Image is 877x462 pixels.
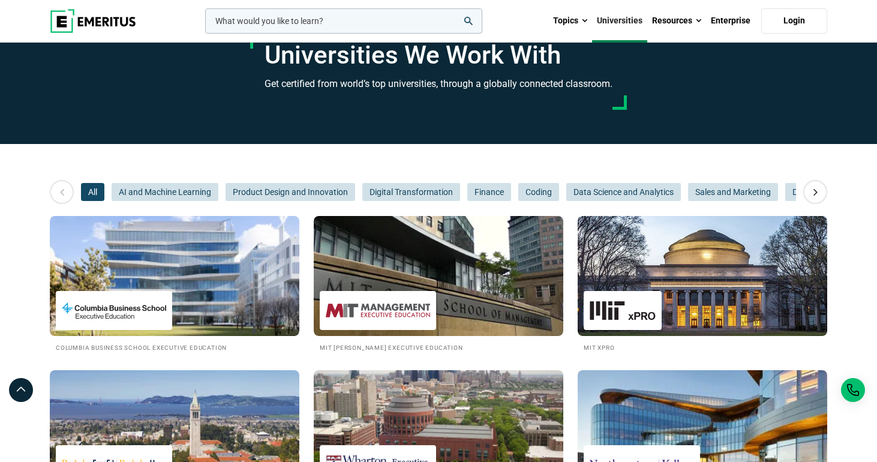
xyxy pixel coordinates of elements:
a: Universities We Work With Columbia Business School Executive Education Columbia Business School E... [50,216,299,352]
a: Universities We Work With MIT xPRO MIT xPRO [578,216,827,352]
button: Digital Marketing [785,183,863,201]
button: Digital Transformation [362,183,460,201]
button: AI and Machine Learning [112,183,218,201]
button: Product Design and Innovation [226,183,355,201]
img: Universities We Work With [50,216,299,336]
h1: Universities We Work With [265,40,612,70]
h2: MIT xPRO [584,342,821,352]
a: Login [761,8,827,34]
a: Universities We Work With MIT Sloan Executive Education MIT [PERSON_NAME] Executive Education [314,216,563,352]
button: Sales and Marketing [688,183,778,201]
img: MIT Sloan Executive Education [326,297,430,324]
h2: Columbia Business School Executive Education [56,342,293,352]
h3: Get certified from world’s top universities, through a globally connected classroom. [265,76,612,92]
img: MIT xPRO [590,297,656,324]
img: Universities We Work With [314,216,563,336]
button: Data Science and Analytics [566,183,681,201]
h2: MIT [PERSON_NAME] Executive Education [320,342,557,352]
img: Columbia Business School Executive Education [62,297,166,324]
button: All [81,183,104,201]
input: woocommerce-product-search-field-0 [205,8,482,34]
button: Coding [518,183,559,201]
button: Finance [467,183,511,201]
img: Universities We Work With [578,216,827,336]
